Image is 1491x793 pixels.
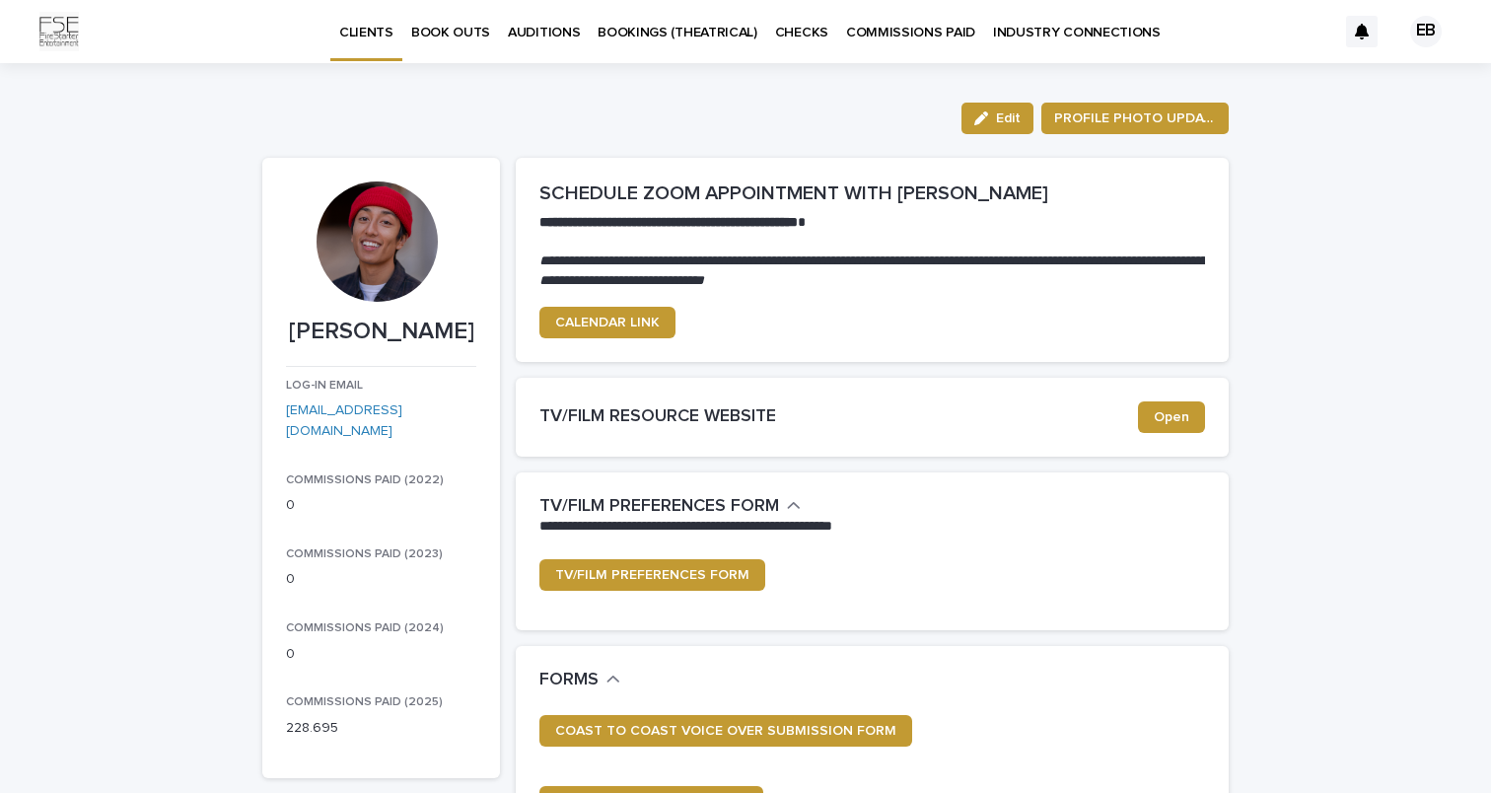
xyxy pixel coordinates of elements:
[1054,108,1216,128] span: PROFILE PHOTO UPDATE
[286,380,363,392] span: LOG-IN EMAIL
[539,670,620,691] button: FORMS
[539,496,779,518] h2: TV/FILM PREFERENCES FORM
[286,718,476,739] p: 228.695
[286,548,443,560] span: COMMISSIONS PAID (2023)
[539,715,912,747] a: COAST TO COAST VOICE OVER SUBMISSION FORM
[555,316,660,329] span: CALENDAR LINK
[1154,410,1189,424] span: Open
[286,644,476,665] p: 0
[1138,401,1205,433] a: Open
[1410,16,1442,47] div: EB
[286,403,402,438] a: [EMAIL_ADDRESS][DOMAIN_NAME]
[286,622,444,634] span: COMMISSIONS PAID (2024)
[961,103,1033,134] button: Edit
[539,307,675,338] a: CALENDAR LINK
[539,559,765,591] a: TV/FILM PREFERENCES FORM
[539,181,1205,205] h2: SCHEDULE ZOOM APPOINTMENT WITH [PERSON_NAME]
[286,696,443,708] span: COMMISSIONS PAID (2025)
[39,12,79,51] img: Km9EesSdRbS9ajqhBzyo
[286,495,476,516] p: 0
[539,496,801,518] button: TV/FILM PREFERENCES FORM
[555,724,896,738] span: COAST TO COAST VOICE OVER SUBMISSION FORM
[286,474,444,486] span: COMMISSIONS PAID (2022)
[286,569,476,590] p: 0
[539,670,599,691] h2: FORMS
[1041,103,1229,134] button: PROFILE PHOTO UPDATE
[286,318,476,346] p: [PERSON_NAME]
[996,111,1021,125] span: Edit
[539,406,1138,428] h2: TV/FILM RESOURCE WEBSITE
[555,568,749,582] span: TV/FILM PREFERENCES FORM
